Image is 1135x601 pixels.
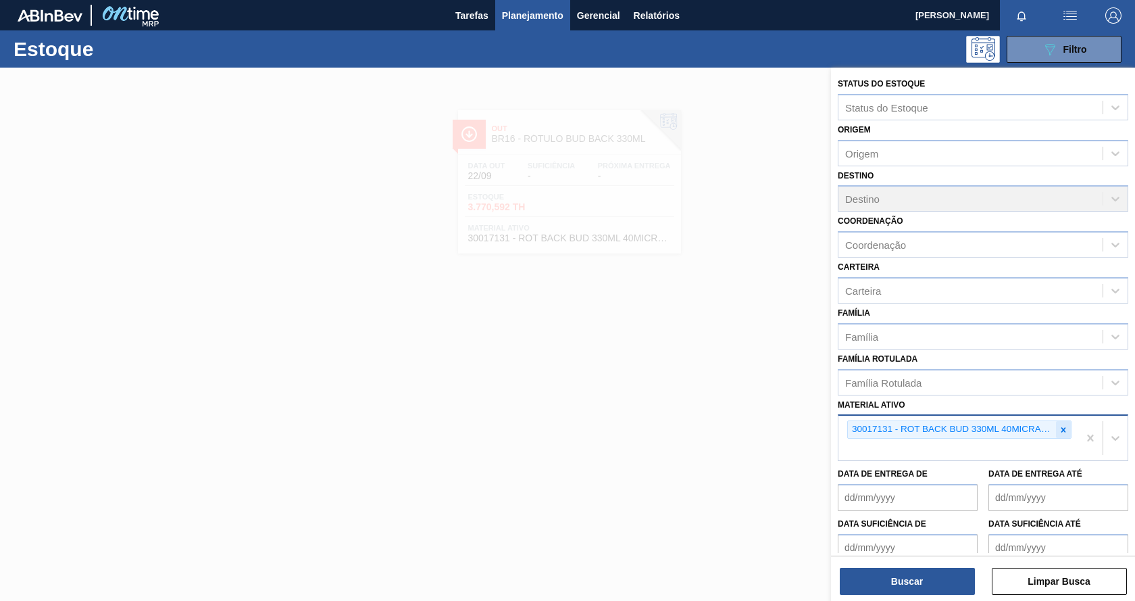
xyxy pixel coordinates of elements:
[838,79,925,89] label: Status do Estoque
[1007,36,1121,63] button: Filtro
[845,239,906,251] div: Coordenação
[966,36,1000,63] div: Pogramando: nenhum usuário selecionado
[502,7,563,24] span: Planejamento
[18,9,82,22] img: TNhmsLtSVTkK8tSr43FrP2fwEKptu5GPRR3wAAAABJRU5ErkJggg==
[838,519,926,529] label: Data suficiência de
[838,354,917,364] label: Família Rotulada
[845,285,881,296] div: Carteira
[838,125,871,135] label: Origem
[845,377,922,388] div: Família Rotulada
[838,534,978,561] input: dd/mm/yyyy
[838,308,870,318] label: Família
[838,216,903,226] label: Coordenação
[988,534,1128,561] input: dd/mm/yyyy
[988,469,1082,479] label: Data de Entrega até
[845,147,878,159] div: Origem
[838,400,905,410] label: Material ativo
[838,262,880,272] label: Carteira
[848,421,1056,438] div: 30017131 - ROT BACK BUD 330ML 40MICRAS 429
[634,7,680,24] span: Relatórios
[845,331,878,342] div: Família
[14,41,211,57] h1: Estoque
[1063,44,1087,55] span: Filtro
[988,519,1081,529] label: Data suficiência até
[577,7,620,24] span: Gerencial
[1062,7,1078,24] img: userActions
[988,484,1128,511] input: dd/mm/yyyy
[838,171,874,181] label: Destino
[455,7,488,24] span: Tarefas
[1105,7,1121,24] img: Logout
[838,469,928,479] label: Data de Entrega de
[845,101,928,113] div: Status do Estoque
[1000,6,1043,25] button: Notificações
[838,484,978,511] input: dd/mm/yyyy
